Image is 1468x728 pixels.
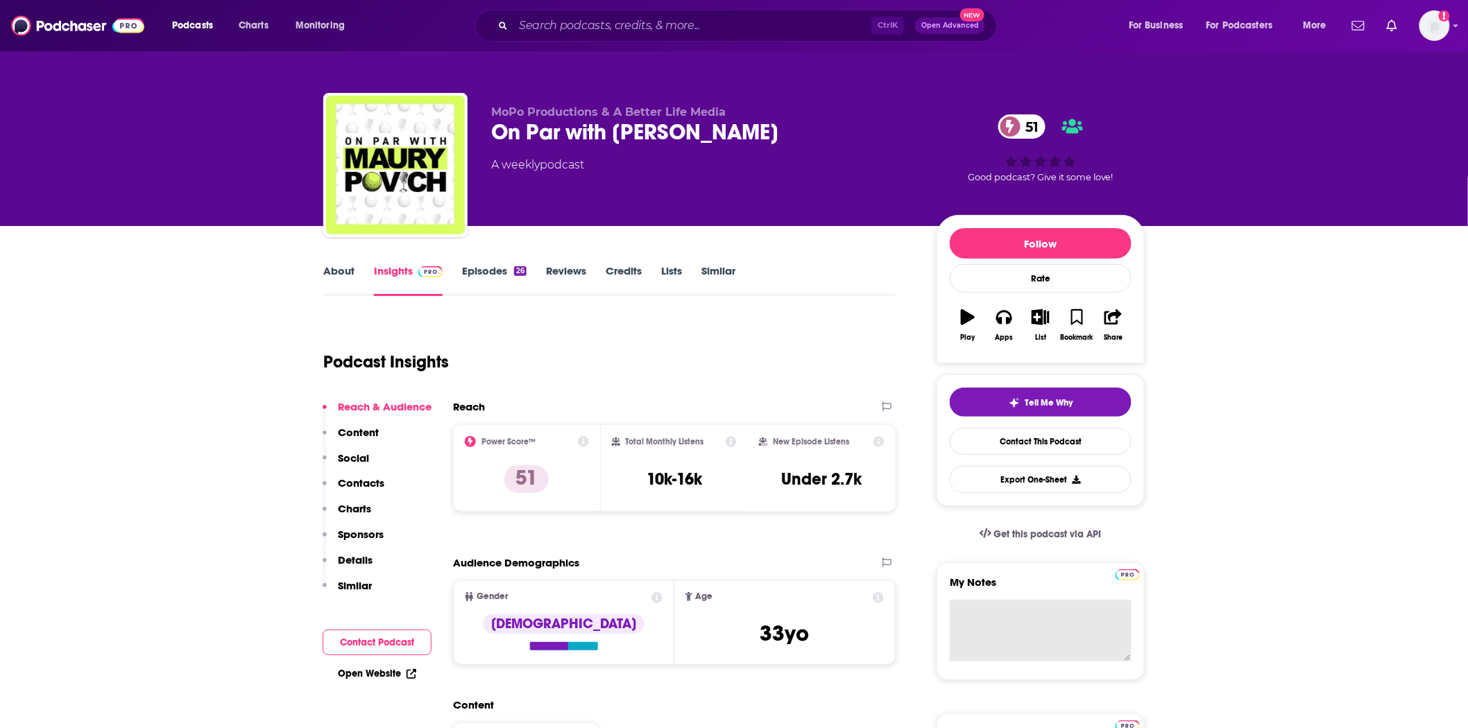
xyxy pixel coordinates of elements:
[1061,333,1093,342] div: Bookmark
[1381,14,1403,37] a: Show notifications dropdown
[477,592,508,601] span: Gender
[1116,567,1140,580] a: Pro website
[871,17,904,35] span: Ctrl K
[286,15,363,37] button: open menu
[323,352,449,372] h1: Podcast Insights
[998,114,1046,139] a: 51
[514,266,527,276] div: 26
[481,437,536,447] h2: Power Score™
[950,428,1132,455] a: Contact This Podcast
[950,300,986,350] button: Play
[453,400,485,413] h2: Reach
[338,668,416,679] a: Open Website
[701,264,735,296] a: Similar
[338,579,372,592] p: Similar
[323,451,369,477] button: Social
[323,264,355,296] a: About
[338,502,371,515] p: Charts
[1035,333,1046,342] div: List
[488,10,1010,42] div: Search podcasts, credits, & more...
[1023,300,1059,350] button: List
[1293,15,1344,37] button: open menu
[323,630,432,655] button: Contact Podcast
[1012,114,1046,139] span: 51
[921,22,979,29] span: Open Advanced
[773,437,849,447] h2: New Episode Listens
[323,502,371,528] button: Charts
[1116,569,1140,580] img: Podchaser Pro
[323,476,384,502] button: Contacts
[1129,16,1184,35] span: For Business
[994,528,1102,540] span: Get this podcast via API
[483,614,645,634] div: [DEMOGRAPHIC_DATA]
[1303,16,1326,35] span: More
[374,264,443,296] a: InsightsPodchaser Pro
[606,264,642,296] a: Credits
[1419,10,1450,41] img: User Profile
[1119,15,1201,37] button: open menu
[230,15,277,37] a: Charts
[950,466,1132,493] button: Export One-Sheet
[418,266,443,277] img: Podchaser Pro
[323,553,373,579] button: Details
[323,426,379,451] button: Content
[950,228,1132,259] button: Follow
[1025,397,1073,408] span: Tell Me Why
[695,592,712,601] span: Age
[11,12,144,39] img: Podchaser - Follow, Share and Rate Podcasts
[1104,333,1123,342] div: Share
[453,556,579,569] h2: Audience Demographics
[338,528,384,541] p: Sponsors
[915,17,985,34] button: Open AdvancedNew
[960,8,985,21] span: New
[338,553,373,566] p: Details
[1439,10,1450,21] svg: Add a profile image
[937,105,1145,191] div: 51Good podcast? Give it some love!
[1197,15,1293,37] button: open menu
[1419,10,1450,41] button: Show profile menu
[661,264,682,296] a: Lists
[760,620,810,647] span: 33 yo
[453,698,885,711] h2: Content
[513,15,871,37] input: Search podcasts, credits, & more...
[491,105,726,119] span: MoPo Productions & A Better Life Media
[338,476,384,489] p: Contacts
[323,579,372,605] button: Similar
[782,469,862,489] h3: Under 2.7k
[647,469,702,489] h3: 10k-16k
[323,528,384,553] button: Sponsors
[1095,300,1132,350] button: Share
[338,400,432,413] p: Reach & Audience
[626,437,704,447] h2: Total Monthly Listens
[950,575,1132,600] label: My Notes
[1419,10,1450,41] span: Logged in as hmill
[950,264,1132,293] div: Rate
[1206,16,1273,35] span: For Podcasters
[546,264,586,296] a: Reviews
[323,400,432,426] button: Reach & Audience
[504,465,549,493] p: 51
[968,517,1113,551] a: Get this podcast via API
[950,388,1132,417] button: tell me why sparkleTell Me Why
[986,300,1022,350] button: Apps
[1059,300,1095,350] button: Bookmark
[239,16,268,35] span: Charts
[996,333,1014,342] div: Apps
[462,264,527,296] a: Episodes26
[491,157,584,173] div: A weekly podcast
[162,15,231,37] button: open menu
[296,16,345,35] span: Monitoring
[1347,14,1370,37] a: Show notifications dropdown
[1009,397,1020,408] img: tell me why sparkle
[338,451,369,465] p: Social
[961,333,975,342] div: Play
[338,426,379,439] p: Content
[968,172,1113,182] span: Good podcast? Give it some love!
[172,16,213,35] span: Podcasts
[326,96,465,234] img: On Par with Maury Povich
